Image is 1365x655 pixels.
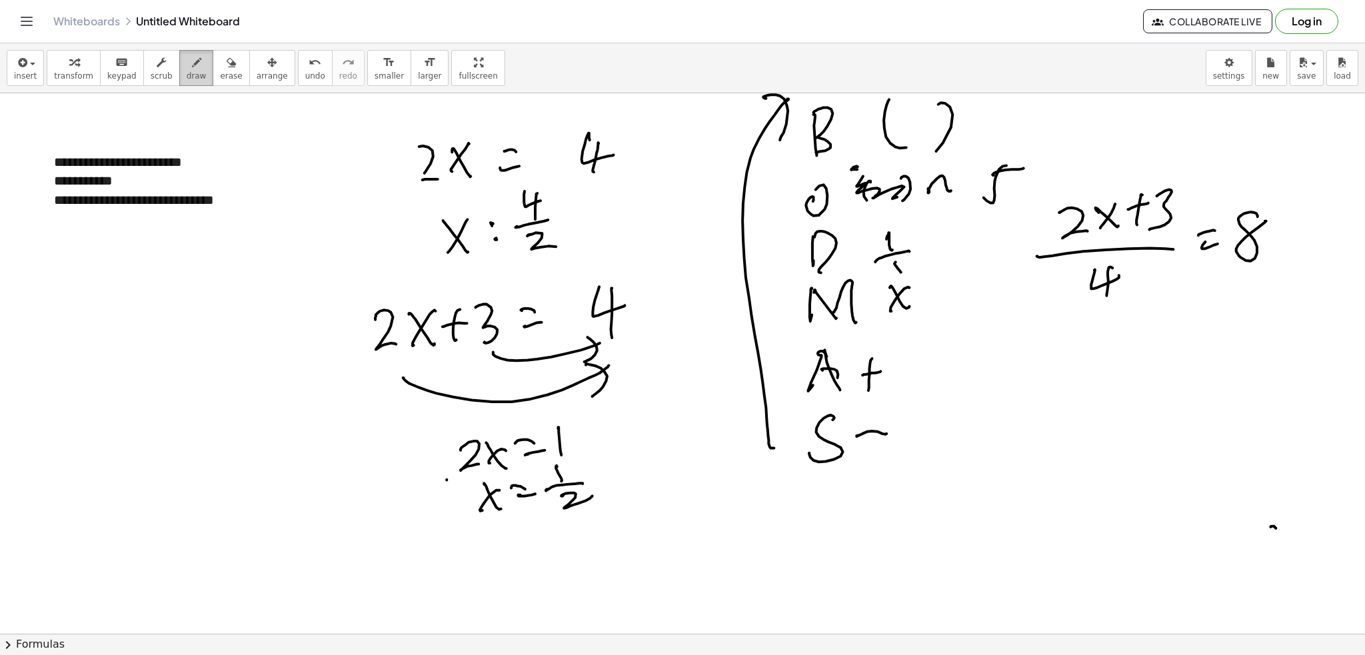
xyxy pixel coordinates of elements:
button: new [1255,50,1287,86]
button: format_sizelarger [411,50,449,86]
i: redo [342,55,355,71]
span: new [1262,71,1279,81]
button: save [1290,50,1324,86]
button: undoundo [298,50,333,86]
button: Toggle navigation [16,11,37,32]
span: scrub [151,71,173,81]
button: Log in [1275,9,1338,34]
span: Collaborate Live [1154,15,1261,27]
span: larger [418,71,441,81]
i: format_size [383,55,395,71]
span: load [1334,71,1351,81]
span: keypad [107,71,137,81]
button: draw [179,50,214,86]
span: smaller [375,71,404,81]
i: format_size [423,55,436,71]
button: Collaborate Live [1143,9,1272,33]
span: settings [1213,71,1245,81]
i: undo [309,55,321,71]
button: fullscreen [451,50,505,86]
button: redoredo [332,50,365,86]
span: transform [54,71,93,81]
button: scrub [143,50,180,86]
button: keyboardkeypad [100,50,144,86]
button: erase [213,50,249,86]
span: save [1297,71,1316,81]
button: insert [7,50,44,86]
button: settings [1206,50,1252,86]
span: erase [220,71,242,81]
button: arrange [249,50,295,86]
button: format_sizesmaller [367,50,411,86]
span: fullscreen [459,71,497,81]
button: load [1326,50,1358,86]
span: undo [305,71,325,81]
span: arrange [257,71,288,81]
span: redo [339,71,357,81]
button: transform [47,50,101,86]
i: keyboard [115,55,128,71]
span: draw [187,71,207,81]
span: insert [14,71,37,81]
a: Whiteboards [53,15,120,28]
